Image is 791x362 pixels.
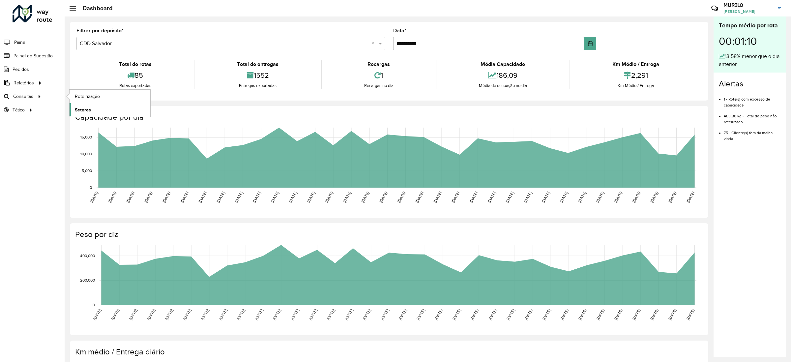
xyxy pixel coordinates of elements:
div: 186,09 [438,68,568,82]
a: Roteirização [70,90,150,103]
text: [DATE] [596,308,605,321]
text: [DATE] [254,308,264,321]
text: [DATE] [686,191,695,203]
span: Tático [13,106,25,113]
text: [DATE] [505,191,514,203]
li: 483,80 kg - Total de peso não roteirizado [724,108,781,125]
div: Recargas [323,60,434,68]
span: [PERSON_NAME] [723,9,773,15]
a: Contato Rápido [708,1,722,15]
div: Total de rotas [78,60,192,68]
text: [DATE] [506,308,515,321]
text: [DATE] [542,308,551,321]
text: [DATE] [650,308,659,321]
text: [DATE] [614,308,623,321]
text: 15,000 [80,135,92,139]
text: 10,000 [80,152,92,156]
span: Clear all [371,40,377,47]
text: [DATE] [146,308,156,321]
div: Média Capacidade [438,60,568,68]
text: 0 [93,303,95,307]
text: [DATE] [470,308,479,321]
text: [DATE] [182,308,192,321]
a: Setores [70,103,150,116]
text: [DATE] [290,308,300,321]
text: [DATE] [631,308,641,321]
text: [DATE] [161,191,171,203]
text: [DATE] [107,191,117,203]
text: 0 [90,185,92,190]
text: [DATE] [344,308,354,321]
div: Km Médio / Entrega [572,60,700,68]
div: 00:01:10 [719,30,781,52]
text: [DATE] [686,308,695,321]
text: [DATE] [234,191,244,203]
text: [DATE] [216,191,225,203]
text: [DATE] [89,191,99,203]
text: [DATE] [308,308,318,321]
text: 400,000 [80,254,95,258]
text: [DATE] [451,191,460,203]
h2: Dashboard [76,5,113,12]
text: [DATE] [559,191,569,203]
li: 75 - Cliente(s) fora da malha viária [724,125,781,142]
text: [DATE] [110,308,120,321]
text: [DATE] [92,308,102,321]
text: [DATE] [252,191,261,203]
span: Relatórios [14,79,34,86]
text: [DATE] [326,308,336,321]
span: Consultas [13,93,33,100]
text: [DATE] [396,191,406,203]
text: [DATE] [560,308,569,321]
text: [DATE] [398,308,407,321]
div: Tempo médio por rota [719,21,781,30]
div: 13,58% menor que o dia anterior [719,52,781,68]
text: [DATE] [342,191,352,203]
div: Km Médio / Entrega [572,82,700,89]
text: [DATE] [218,308,228,321]
text: [DATE] [324,191,334,203]
text: [DATE] [126,191,135,203]
span: Painel [14,39,26,46]
text: [DATE] [180,191,189,203]
text: [DATE] [236,308,246,321]
text: [DATE] [164,308,174,321]
text: [DATE] [649,191,659,203]
text: [DATE] [434,308,443,321]
div: 85 [78,68,192,82]
text: [DATE] [667,308,677,321]
h4: Peso por dia [75,230,702,239]
text: [DATE] [272,308,281,321]
text: [DATE] [198,191,207,203]
h4: Capacidade por dia [75,112,702,122]
h4: Alertas [719,79,781,89]
text: [DATE] [143,191,153,203]
text: [DATE] [360,191,370,203]
span: Roteirização [75,93,100,100]
text: [DATE] [469,191,478,203]
div: 2,291 [572,68,700,82]
span: Pedidos [13,66,29,73]
text: [DATE] [613,191,623,203]
text: [DATE] [578,308,587,321]
div: Entregas exportadas [196,82,319,89]
text: [DATE] [416,308,425,321]
span: Painel de Sugestão [14,52,53,59]
text: [DATE] [523,191,533,203]
div: 1 [323,68,434,82]
text: [DATE] [200,308,210,321]
text: [DATE] [577,191,587,203]
label: Data [393,27,406,35]
span: Setores [75,106,91,113]
text: [DATE] [667,191,677,203]
label: Filtrar por depósito [76,27,124,35]
text: [DATE] [541,191,550,203]
div: Total de entregas [196,60,319,68]
h4: Km médio / Entrega diário [75,347,702,357]
text: [DATE] [415,191,424,203]
text: [DATE] [631,191,641,203]
text: [DATE] [487,191,496,203]
div: Rotas exportadas [78,82,192,89]
text: [DATE] [306,191,316,203]
text: 200,000 [80,278,95,283]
